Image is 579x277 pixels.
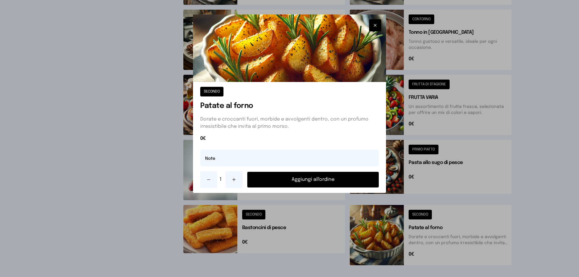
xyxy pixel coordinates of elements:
img: Patate al forno [193,14,386,82]
button: SECONDO [200,87,223,96]
button: Aggiungi all'ordine [247,172,379,187]
h1: Patate al forno [200,101,379,111]
span: 0€ [200,135,379,142]
span: 1 [220,176,223,183]
p: Dorate e croccanti fuori, morbide e avvolgenti dentro, con un profumo irresistibile che invita al... [200,116,379,130]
